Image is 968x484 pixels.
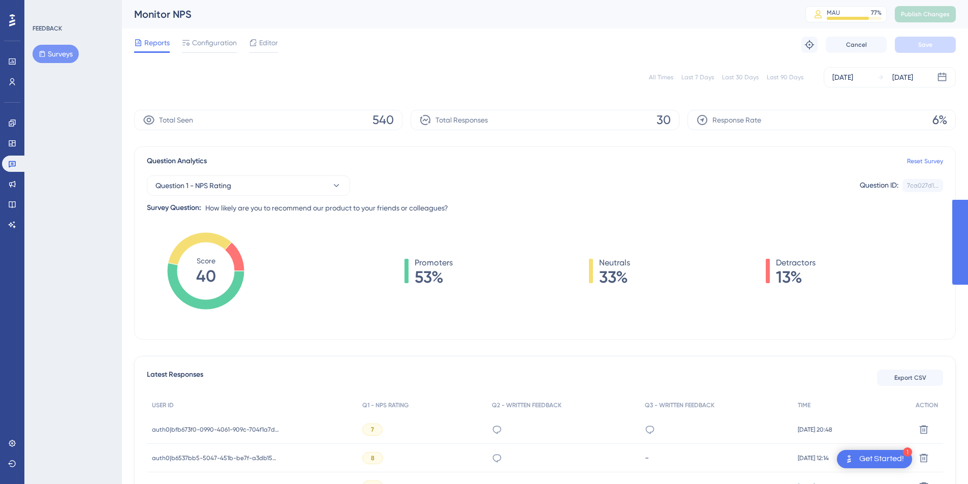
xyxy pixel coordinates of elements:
[832,71,853,83] div: [DATE]
[134,7,780,21] div: Monitor NPS
[846,41,867,49] span: Cancel
[894,374,926,382] span: Export CSV
[415,257,453,269] span: Promoters
[371,454,374,462] span: 8
[147,175,350,196] button: Question 1 - NPS Rating
[798,454,829,462] span: [DATE] 12:14
[907,181,939,190] div: 7ca027d1...
[649,73,673,81] div: All Times
[932,112,947,128] span: 6%
[155,179,231,192] span: Question 1 - NPS Rating
[415,269,453,285] span: 53%
[916,401,938,409] span: ACTION
[837,450,912,468] div: Open Get Started! checklist, remaining modules: 1
[599,269,630,285] span: 33%
[901,10,950,18] span: Publish Changes
[776,257,816,269] span: Detractors
[722,73,759,81] div: Last 30 Days
[152,401,174,409] span: USER ID
[826,37,887,53] button: Cancel
[895,6,956,22] button: Publish Changes
[903,447,912,457] div: 1
[159,114,193,126] span: Total Seen
[33,24,62,33] div: FEEDBACK
[798,401,810,409] span: TIME
[827,9,840,17] div: MAU
[372,112,394,128] span: 540
[33,45,79,63] button: Surveys
[147,155,207,167] span: Question Analytics
[657,112,671,128] span: 30
[147,202,201,214] div: Survey Question:
[147,369,203,387] span: Latest Responses
[918,41,932,49] span: Save
[776,269,816,285] span: 13%
[197,257,215,265] tspan: Score
[205,202,448,214] span: How likely are you to recommend our product to your friends or colleagues?
[877,370,943,386] button: Export CSV
[895,37,956,53] button: Save
[144,37,170,49] span: Reports
[860,179,898,192] div: Question ID:
[196,266,216,286] tspan: 40
[192,37,237,49] span: Configuration
[681,73,714,81] div: Last 7 Days
[259,37,278,49] span: Editor
[892,71,913,83] div: [DATE]
[371,426,374,434] span: 7
[492,401,561,409] span: Q2 - WRITTEN FEEDBACK
[645,401,714,409] span: Q3 - WRITTEN FEEDBACK
[435,114,488,126] span: Total Responses
[362,401,409,409] span: Q1 - NPS RATING
[798,426,832,434] span: [DATE] 20:48
[859,453,904,465] div: Get Started!
[843,453,855,465] img: launcher-image-alternative-text
[871,9,882,17] div: 77 %
[712,114,761,126] span: Response Rate
[907,157,943,165] a: Reset Survey
[599,257,630,269] span: Neutrals
[925,444,956,474] iframe: UserGuiding AI Assistant Launcher
[152,426,279,434] span: auth0|bfb673f0-0990-4061-909c-704f1a7d02ed
[645,453,788,463] div: -
[152,454,279,462] span: auth0|b6537bb5-5047-451b-be7f-a3db15c4d0bd
[767,73,803,81] div: Last 90 Days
